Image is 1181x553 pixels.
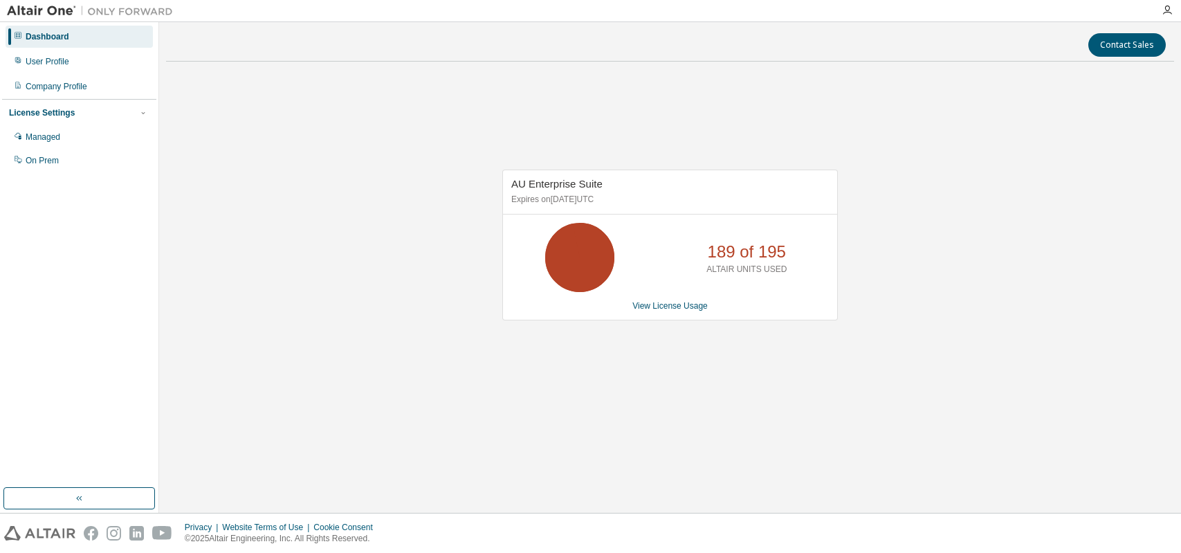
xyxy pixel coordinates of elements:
[632,301,708,311] a: View License Usage
[313,522,381,533] div: Cookie Consent
[129,526,144,541] img: linkedin.svg
[708,240,786,264] p: 189 of 195
[107,526,121,541] img: instagram.svg
[26,56,69,67] div: User Profile
[26,31,69,42] div: Dashboard
[222,522,313,533] div: Website Terms of Use
[152,526,172,541] img: youtube.svg
[9,107,75,118] div: License Settings
[26,155,59,166] div: On Prem
[26,81,87,92] div: Company Profile
[185,533,381,545] p: © 2025 Altair Engineering, Inc. All Rights Reserved.
[511,194,825,206] p: Expires on [DATE] UTC
[84,526,98,541] img: facebook.svg
[26,132,60,143] div: Managed
[4,526,75,541] img: altair_logo.svg
[511,178,603,190] span: AU Enterprise Suite
[185,522,222,533] div: Privacy
[706,264,787,275] p: ALTAIR UNITS USED
[1088,33,1166,57] button: Contact Sales
[7,4,180,18] img: Altair One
